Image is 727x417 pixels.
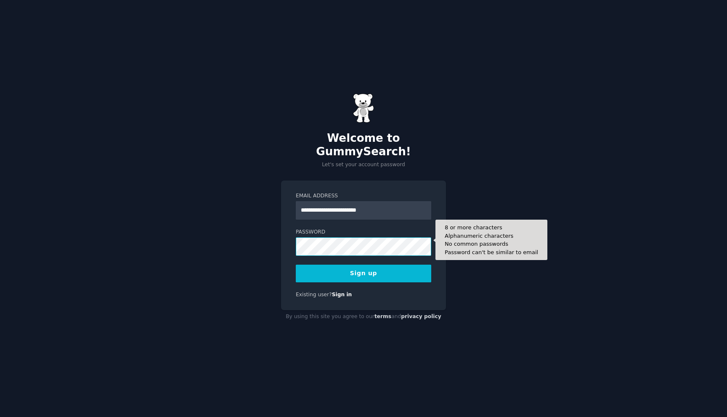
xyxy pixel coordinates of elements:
[332,292,352,297] a: Sign in
[296,228,431,236] label: Password
[353,93,374,123] img: Gummy Bear
[296,265,431,282] button: Sign up
[281,161,446,169] p: Let's set your account password
[296,192,431,200] label: Email Address
[281,132,446,158] h2: Welcome to GummySearch!
[401,313,441,319] a: privacy policy
[281,310,446,324] div: By using this site you agree to our and
[374,313,391,319] a: terms
[296,292,332,297] span: Existing user?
